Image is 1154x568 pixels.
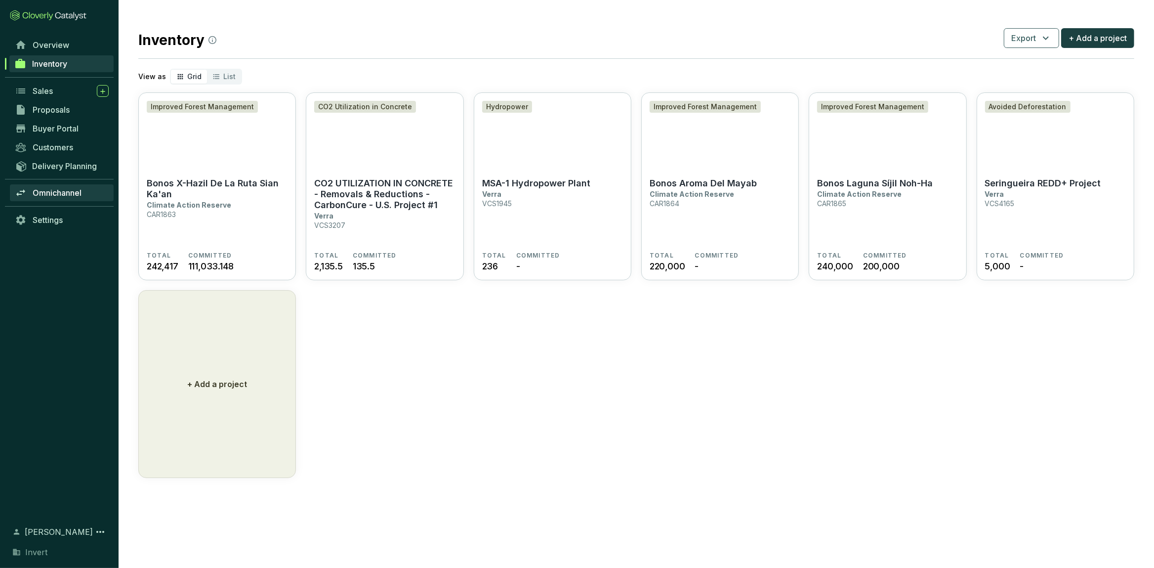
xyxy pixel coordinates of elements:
[985,199,1015,208] p: VCS4165
[306,93,463,172] img: CO2 UTILIZATION IN CONCRETE - Removals & Reductions -CarbonCure - U.S. Project #1
[695,252,739,260] span: COMMITTED
[25,546,47,558] span: Invert
[863,252,907,260] span: COMMITTED
[33,124,79,133] span: Buyer Portal
[650,190,734,198] p: Climate Action Reserve
[314,252,338,260] span: TOTAL
[33,215,63,225] span: Settings
[314,101,416,113] div: CO2 Utilization in Concrete
[314,212,333,220] p: Verra
[817,260,853,273] span: 240,000
[482,199,512,208] p: VCS1945
[817,199,846,208] p: CAR1865
[138,72,166,82] p: View as
[1020,252,1064,260] span: COMMITTED
[187,72,202,81] span: Grid
[482,178,590,189] p: MSA-1 Hydropower Plant
[10,37,114,53] a: Overview
[985,252,1009,260] span: TOTAL
[809,93,966,172] img: Bonos Laguna Síjil Noh-Ha
[977,92,1134,280] a: Seringueira REDD+ ProjectAvoided DeforestationSeringueira REDD+ ProjectVerraVCS4165TOTAL5,000COMM...
[10,184,114,201] a: Omnichannel
[147,260,178,273] span: 242,417
[817,190,902,198] p: Climate Action Reserve
[1011,32,1036,44] span: Export
[170,69,242,85] div: segmented control
[314,260,343,273] span: 2,135.5
[10,212,114,228] a: Settings
[33,188,82,198] span: Omnichannel
[147,201,231,209] p: Climate Action Reserve
[139,93,295,172] img: Bonos X-Hazil De La Ruta Sian Ka'an
[474,93,631,172] img: MSA-1 Hydropower Plant
[985,178,1101,189] p: Seringueira REDD+ Project
[1020,260,1024,273] span: -
[482,190,501,198] p: Verra
[147,210,176,218] p: CAR1863
[138,30,216,50] h2: Inventory
[482,252,506,260] span: TOTAL
[223,72,236,81] span: List
[33,86,53,96] span: Sales
[817,178,933,189] p: Bonos Laguna Síjil Noh-Ha
[650,252,674,260] span: TOTAL
[985,190,1004,198] p: Verra
[353,260,375,273] span: 135.5
[650,178,757,189] p: Bonos Aroma Del Mayab
[187,378,247,390] p: + Add a project
[516,252,560,260] span: COMMITTED
[1069,32,1127,44] span: + Add a project
[817,101,928,113] div: Improved Forest Management
[10,158,114,174] a: Delivery Planning
[33,142,73,152] span: Customers
[650,101,761,113] div: Improved Forest Management
[33,40,69,50] span: Overview
[977,93,1134,172] img: Seringueira REDD+ Project
[9,55,114,72] a: Inventory
[863,260,900,273] span: 200,000
[147,178,288,200] p: Bonos X-Hazil De La Ruta Sian Ka'an
[1004,28,1059,48] button: Export
[25,526,93,538] span: [PERSON_NAME]
[985,101,1071,113] div: Avoided Deforestation
[650,260,685,273] span: 220,000
[188,260,234,273] span: 111,033.148
[474,92,631,280] a: MSA-1 Hydropower PlantHydropowerMSA-1 Hydropower PlantVerraVCS1945TOTAL236COMMITTED-
[314,178,455,211] p: CO2 UTILIZATION IN CONCRETE - Removals & Reductions -CarbonCure - U.S. Project #1
[32,161,97,171] span: Delivery Planning
[641,92,799,280] a: Bonos Aroma Del MayabImproved Forest ManagementBonos Aroma Del MayabClimate Action ReserveCAR1864...
[10,120,114,137] a: Buyer Portal
[306,92,463,280] a: CO2 UTILIZATION IN CONCRETE - Removals & Reductions -CarbonCure - U.S. Project #1CO2 Utilization ...
[10,139,114,156] a: Customers
[985,260,1010,273] span: 5,000
[516,260,520,273] span: -
[482,101,532,113] div: Hydropower
[650,199,679,208] p: CAR1864
[314,221,345,229] p: VCS3207
[147,252,171,260] span: TOTAL
[482,260,498,273] span: 236
[695,260,699,273] span: -
[809,92,966,280] a: Bonos Laguna Síjil Noh-HaImproved Forest ManagementBonos Laguna Síjil Noh-HaClimate Action Reserv...
[642,93,798,172] img: Bonos Aroma Del Mayab
[10,101,114,118] a: Proposals
[138,92,296,280] a: Bonos X-Hazil De La Ruta Sian Ka'anImproved Forest ManagementBonos X-Hazil De La Ruta Sian Ka'anC...
[1061,28,1134,48] button: + Add a project
[33,105,70,115] span: Proposals
[353,252,397,260] span: COMMITTED
[817,252,841,260] span: TOTAL
[147,101,258,113] div: Improved Forest Management
[10,83,114,99] a: Sales
[138,290,296,478] button: + Add a project
[32,59,67,69] span: Inventory
[188,252,232,260] span: COMMITTED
